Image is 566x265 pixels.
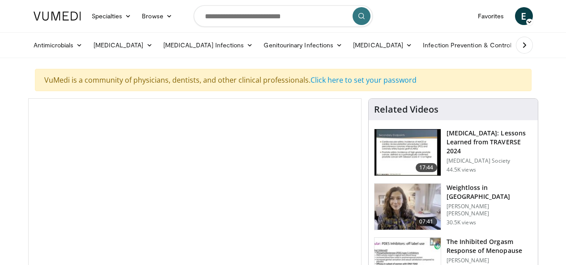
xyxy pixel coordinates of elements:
[374,183,532,231] a: 07:41 Weightloss in [GEOGRAPHIC_DATA] [PERSON_NAME] [PERSON_NAME] 30.5K views
[258,36,348,54] a: Genitourinary Infections
[447,183,532,201] h3: Weightloss in [GEOGRAPHIC_DATA]
[86,7,137,25] a: Specialties
[35,69,532,91] div: VuMedi is a community of physicians, dentists, and other clinical professionals.
[28,36,88,54] a: Antimicrobials
[348,36,417,54] a: [MEDICAL_DATA]
[472,7,510,25] a: Favorites
[416,217,437,226] span: 07:41
[416,163,437,172] span: 17:44
[447,166,476,173] p: 44.5K views
[417,36,526,54] a: Infection Prevention & Control
[88,36,158,54] a: [MEDICAL_DATA]
[374,104,438,115] h4: Related Videos
[515,7,533,25] a: E
[447,157,532,164] p: [MEDICAL_DATA] Society
[311,75,417,85] a: Click here to set your password
[34,12,81,21] img: VuMedi Logo
[136,7,178,25] a: Browse
[158,36,259,54] a: [MEDICAL_DATA] Infections
[447,257,532,264] p: [PERSON_NAME]
[447,219,476,226] p: 30.5K views
[374,184,441,230] img: 9983fed1-7565-45be-8934-aef1103ce6e2.150x105_q85_crop-smart_upscale.jpg
[447,203,532,217] p: [PERSON_NAME] [PERSON_NAME]
[374,129,532,176] a: 17:44 [MEDICAL_DATA]: Lessons Learned from TRAVERSE 2024 [MEDICAL_DATA] Society 44.5K views
[447,237,532,255] h3: The Inhibited Orgasm Response of Menopause
[447,129,532,156] h3: [MEDICAL_DATA]: Lessons Learned from TRAVERSE 2024
[374,129,441,176] img: 1317c62a-2f0d-4360-bee0-b1bff80fed3c.150x105_q85_crop-smart_upscale.jpg
[194,5,373,27] input: Search topics, interventions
